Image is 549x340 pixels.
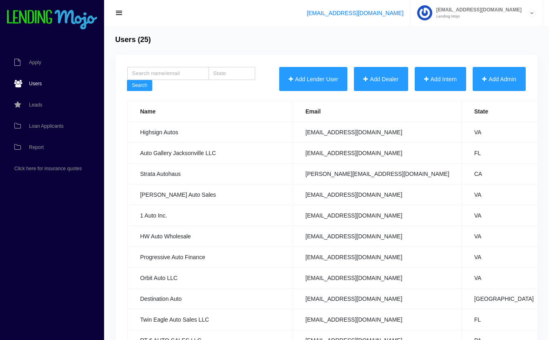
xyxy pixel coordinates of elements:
[293,164,462,184] td: [PERSON_NAME][EMAIL_ADDRESS][DOMAIN_NAME]
[293,184,462,205] td: [EMAIL_ADDRESS][DOMAIN_NAME]
[128,184,293,205] td: [PERSON_NAME] Auto Sales
[128,122,293,143] td: Highsign Autos
[128,247,293,268] td: Progressive Auto Finance
[293,101,462,122] th: Email
[417,5,432,20] img: Profile image
[462,268,546,289] td: VA
[432,14,522,18] small: Lending Mojo
[29,124,64,129] span: Loan Applicants
[293,205,462,226] td: [EMAIL_ADDRESS][DOMAIN_NAME]
[128,309,293,330] td: Twin Eagle Auto Sales LLC
[293,122,462,143] td: [EMAIL_ADDRESS][DOMAIN_NAME]
[293,268,462,289] td: [EMAIL_ADDRESS][DOMAIN_NAME]
[14,166,82,171] span: Click here for insurance quotes
[128,101,293,122] th: Name
[462,143,546,164] td: FL
[293,226,462,247] td: [EMAIL_ADDRESS][DOMAIN_NAME]
[462,164,546,184] td: CA
[293,247,462,268] td: [EMAIL_ADDRESS][DOMAIN_NAME]
[462,205,546,226] td: VA
[29,60,41,65] span: Apply
[29,145,44,150] span: Report
[29,102,42,107] span: Leads
[128,226,293,247] td: HW Auto Wholesale
[293,309,462,330] td: [EMAIL_ADDRESS][DOMAIN_NAME]
[462,289,546,309] td: [GEOGRAPHIC_DATA]
[128,289,293,309] td: Destination Auto
[209,67,256,80] input: State
[128,164,293,184] td: Strata Autohaus
[462,101,546,122] th: State
[293,289,462,309] td: [EMAIL_ADDRESS][DOMAIN_NAME]
[354,67,408,91] button: Add Dealer
[462,309,546,330] td: FL
[473,67,526,91] button: Add Admin
[279,67,348,91] button: Add Lender User
[462,247,546,268] td: VA
[462,122,546,143] td: VA
[462,184,546,205] td: VA
[128,205,293,226] td: 1 Auto Inc.
[432,7,522,12] span: [EMAIL_ADDRESS][DOMAIN_NAME]
[307,10,403,16] a: [EMAIL_ADDRESS][DOMAIN_NAME]
[415,67,467,91] button: Add Intern
[462,226,546,247] td: VA
[128,143,293,164] td: Auto Gallery Jacksonville LLC
[127,80,152,91] button: Search
[127,67,209,80] input: Search name/email
[128,268,293,289] td: Orbit Auto LLC
[29,81,42,86] span: Users
[6,10,98,30] img: logo-small.png
[293,143,462,164] td: [EMAIL_ADDRESS][DOMAIN_NAME]
[115,36,151,44] h4: Users (25)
